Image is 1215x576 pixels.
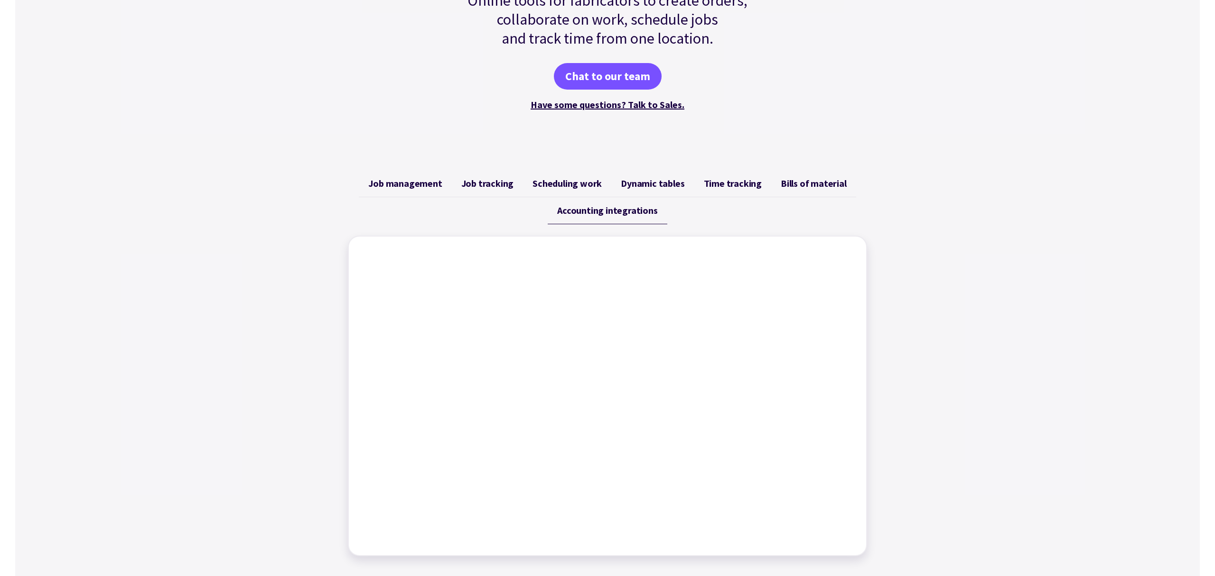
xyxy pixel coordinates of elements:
span: Scheduling work [533,178,602,189]
span: Dynamic tables [621,178,684,189]
iframe: Chat Widget [1052,474,1215,576]
span: Job tracking [461,178,514,189]
a: Chat to our team [554,63,662,90]
span: Job management [368,178,442,189]
a: Have some questions? Talk to Sales. [531,99,684,110]
span: Time tracking [704,178,762,189]
span: Bills of material [781,178,847,189]
span: Accounting integrations [557,205,657,216]
iframe: Factory - Connecting Factory to your accounting package [358,246,857,546]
